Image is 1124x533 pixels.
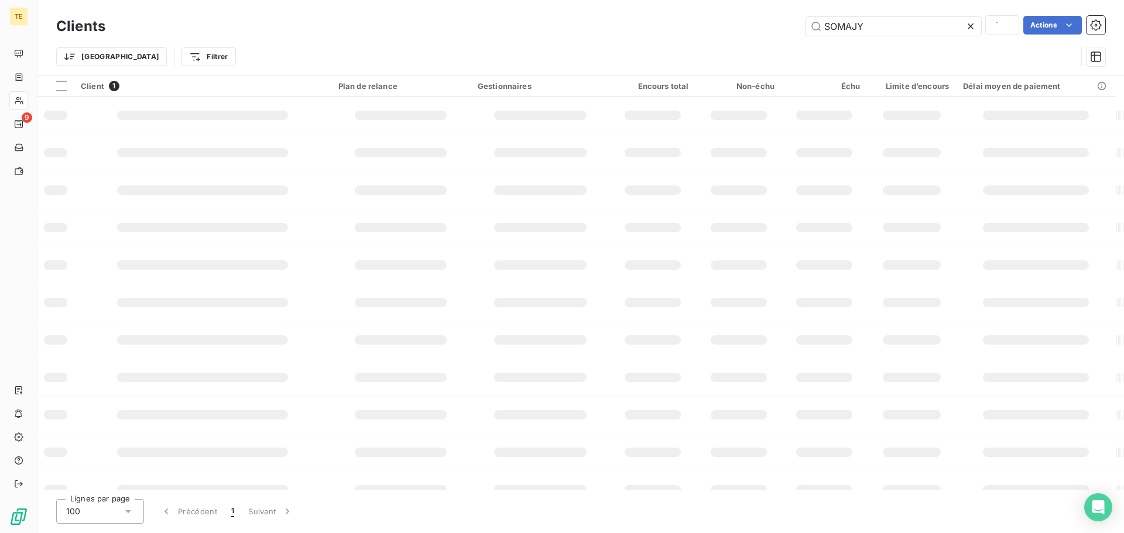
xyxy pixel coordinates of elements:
[181,47,235,66] button: Filtrer
[806,17,981,36] input: Rechercher
[231,506,234,517] span: 1
[9,7,28,26] div: TE
[1084,493,1112,521] div: Open Intercom Messenger
[22,112,32,123] span: 9
[875,81,950,91] div: Limite d’encours
[241,499,300,524] button: Suivant
[338,81,464,91] div: Plan de relance
[478,81,603,91] div: Gestionnaires
[963,81,1109,91] div: Délai moyen de paiement
[9,507,28,526] img: Logo LeanPay
[702,81,775,91] div: Non-échu
[1023,16,1082,35] button: Actions
[66,506,80,517] span: 100
[9,115,28,133] a: 9
[153,499,224,524] button: Précédent
[617,81,689,91] div: Encours total
[56,47,167,66] button: [GEOGRAPHIC_DATA]
[224,499,241,524] button: 1
[789,81,861,91] div: Échu
[56,16,105,37] h3: Clients
[81,81,104,91] span: Client
[109,81,119,91] span: 1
